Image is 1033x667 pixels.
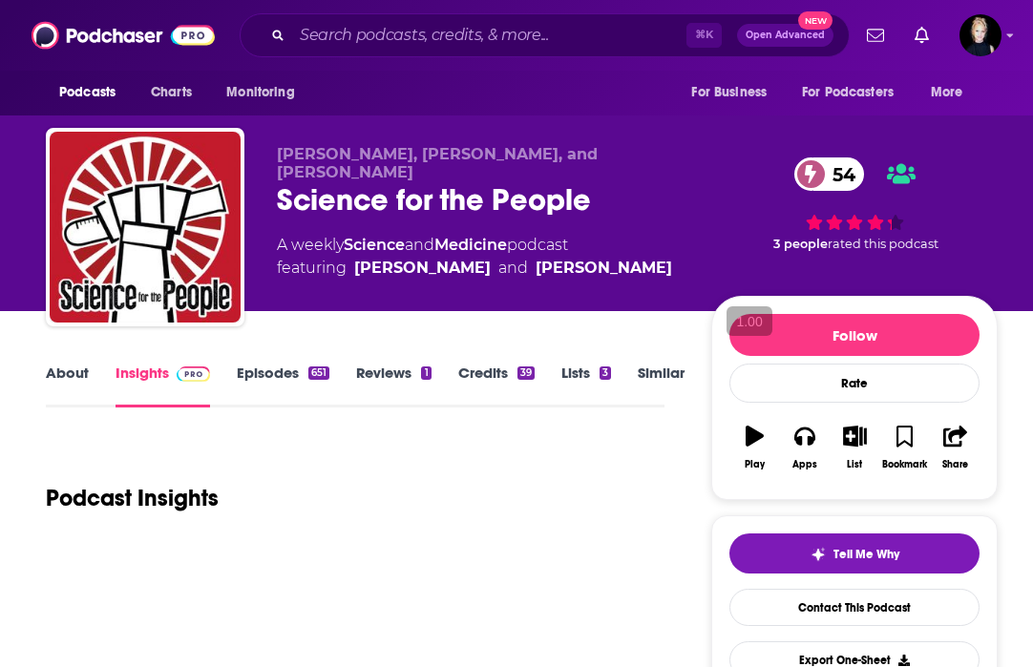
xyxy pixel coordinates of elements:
[691,79,767,106] span: For Business
[421,366,431,380] div: 1
[882,459,927,470] div: Bookmark
[828,237,938,251] span: rated this podcast
[434,236,507,254] a: Medicine
[686,23,722,48] span: ⌘ K
[930,413,980,482] button: Share
[151,79,192,106] span: Charts
[458,364,535,407] a: Credits39
[46,484,219,512] h1: Podcast Insights
[213,74,319,111] button: open menu
[942,459,968,470] div: Share
[780,413,830,482] button: Apps
[729,413,779,482] button: Play
[226,79,294,106] span: Monitoring
[737,24,833,47] button: Open AdvancedNew
[813,157,865,191] span: 54
[405,236,434,254] span: and
[277,234,672,280] div: A weekly podcast
[32,17,215,53] img: Podchaser - Follow, Share and Rate Podcasts
[792,459,817,470] div: Apps
[847,459,862,470] div: List
[638,364,685,407] a: Similar
[729,533,980,573] button: tell me why sparkleTell Me Why
[798,11,833,30] span: New
[907,19,937,52] a: Show notifications dropdown
[790,74,921,111] button: open menu
[746,31,825,40] span: Open Advanced
[811,547,826,562] img: tell me why sparkle
[959,14,1001,56] span: Logged in as Passell
[561,364,611,407] a: Lists3
[729,589,980,626] a: Contact This Podcast
[50,132,241,323] img: Science for the People
[277,145,598,181] span: [PERSON_NAME], [PERSON_NAME], and [PERSON_NAME]
[177,366,210,382] img: Podchaser Pro
[536,257,672,280] a: Bethany Brookshire
[802,79,894,106] span: For Podcasters
[308,366,329,380] div: 651
[959,14,1001,56] img: User Profile
[880,413,930,482] button: Bookmark
[344,236,405,254] a: Science
[600,366,611,380] div: 3
[711,145,998,263] div: 54 3 peoplerated this podcast
[773,237,828,251] span: 3 people
[959,14,1001,56] button: Show profile menu
[46,364,89,407] a: About
[240,13,850,57] div: Search podcasts, credits, & more...
[830,413,879,482] button: List
[917,74,987,111] button: open menu
[729,314,980,356] button: Follow
[745,459,765,470] div: Play
[794,157,865,191] a: 54
[729,364,980,403] div: Rate
[859,19,892,52] a: Show notifications dropdown
[59,79,116,106] span: Podcasts
[356,364,431,407] a: Reviews1
[354,257,491,280] a: [PERSON_NAME]
[292,20,686,51] input: Search podcasts, credits, & more...
[46,74,140,111] button: open menu
[116,364,210,407] a: InsightsPodchaser Pro
[498,257,528,280] span: and
[237,364,329,407] a: Episodes651
[931,79,963,106] span: More
[678,74,791,111] button: open menu
[138,74,203,111] a: Charts
[277,257,672,280] span: featuring
[517,366,535,380] div: 39
[833,547,899,562] span: Tell Me Why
